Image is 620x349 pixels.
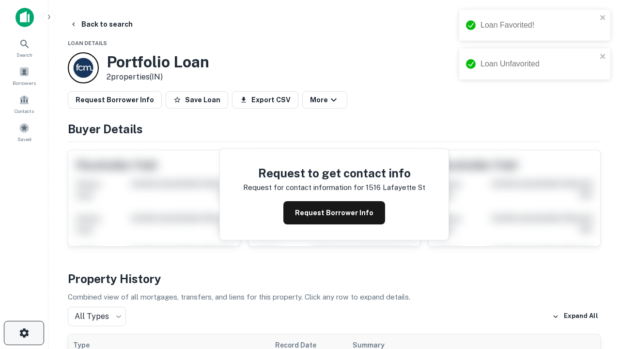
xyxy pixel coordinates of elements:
button: close [600,14,606,23]
iframe: Chat Widget [572,240,620,287]
p: 2 properties (IN) [107,71,209,83]
p: 1516 lafayette st [366,182,425,193]
button: Request Borrower Info [68,91,162,109]
p: Request for contact information for [243,182,364,193]
div: Loan Favorited! [480,19,597,31]
a: Borrowers [3,63,46,89]
img: capitalize-icon.png [15,8,34,27]
p: Combined view of all mortgages, transfers, and liens for this property. Click any row to expand d... [68,291,601,303]
h4: Property History [68,270,601,287]
span: Contacts [15,107,34,115]
button: Request Borrower Info [283,201,385,224]
a: Saved [3,119,46,145]
button: More [302,91,347,109]
a: Search [3,34,46,61]
h4: Request to get contact info [243,164,425,182]
div: All Types [68,307,126,326]
h3: Portfolio Loan [107,53,209,71]
div: Loan Unfavorited [480,58,597,70]
span: Search [16,51,32,59]
button: Export CSV [232,91,298,109]
span: Loan Details [68,40,107,46]
button: close [600,52,606,62]
a: Contacts [3,91,46,117]
span: Saved [17,135,31,143]
button: Back to search [66,16,137,33]
button: Save Loan [166,91,228,109]
span: Borrowers [13,79,36,87]
button: Expand All [550,309,601,324]
h4: Buyer Details [68,120,601,138]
